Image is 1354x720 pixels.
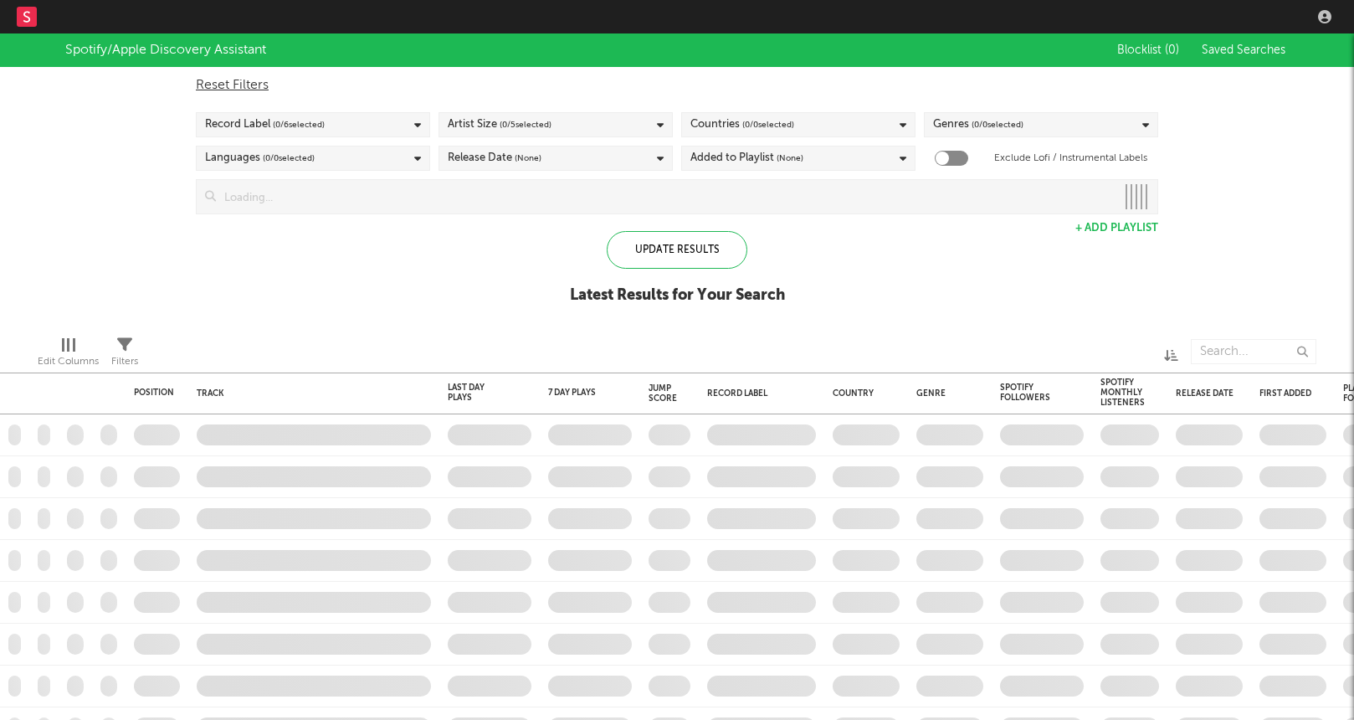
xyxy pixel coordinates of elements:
div: Jump Score [649,383,677,404]
span: ( 0 ) [1165,44,1179,56]
div: Countries [690,115,794,135]
span: Blocklist [1117,44,1179,56]
div: Spotify Monthly Listeners [1100,378,1145,408]
div: Record Label [205,115,325,135]
div: Artist Size [448,115,551,135]
div: Reset Filters [196,75,1158,95]
div: Genres [933,115,1023,135]
div: Track [197,388,423,399]
div: Spotify/Apple Discovery Assistant [65,40,266,60]
div: 7 Day Plays [548,388,607,398]
div: First Added [1259,388,1318,399]
span: ( 0 / 0 selected) [742,115,794,135]
span: Saved Searches [1202,44,1289,56]
div: Filters [111,352,138,372]
div: Spotify Followers [1000,383,1059,403]
div: Country [833,388,891,399]
div: Last Day Plays [448,383,506,403]
span: ( 0 / 5 selected) [500,115,551,135]
span: ( 0 / 0 selected) [263,148,315,168]
div: Latest Results for Your Search [570,285,785,306]
span: (None) [777,148,803,168]
div: Record Label [707,388,808,399]
label: Exclude Lofi / Instrumental Labels [994,148,1147,168]
span: (None) [515,148,541,168]
div: Update Results [607,231,747,269]
button: Saved Searches [1197,44,1289,57]
div: Position [134,388,174,398]
button: + Add Playlist [1075,223,1158,234]
div: Filters [111,331,138,379]
div: Edit Columns [38,352,99,372]
div: Added to Playlist [690,148,803,168]
div: Genre [916,388,975,399]
input: Search... [1191,339,1316,364]
div: Edit Columns [38,331,99,379]
input: Loading... [216,180,1116,213]
span: ( 0 / 0 selected) [972,115,1023,135]
div: Release Date [1176,388,1234,399]
span: ( 0 / 6 selected) [273,115,325,135]
div: Release Date [448,148,541,168]
div: Languages [205,148,315,168]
